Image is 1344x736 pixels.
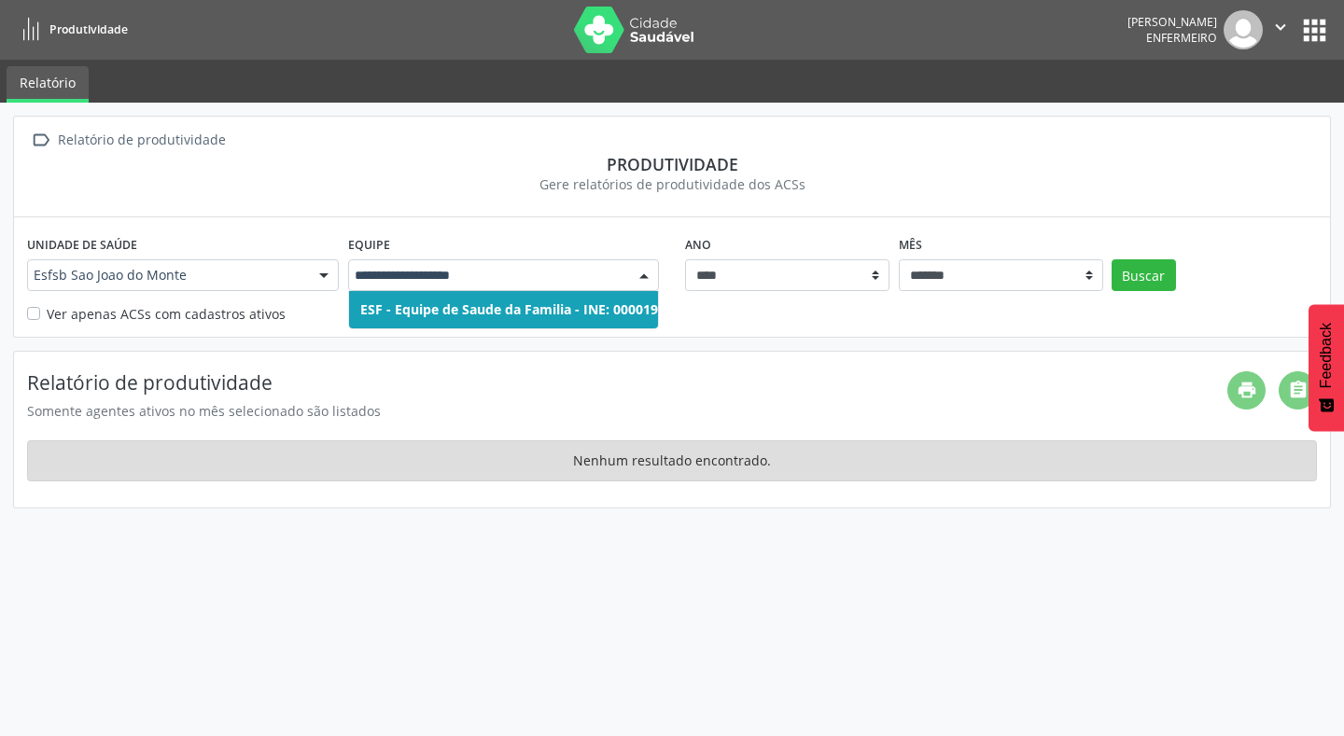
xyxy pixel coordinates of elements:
[27,127,54,154] i: 
[685,230,711,259] label: Ano
[1127,14,1217,30] div: [PERSON_NAME]
[27,371,1227,395] h4: Relatório de produtividade
[7,66,89,103] a: Relatório
[27,440,1317,481] div: Nenhum resultado encontrado.
[1263,10,1298,49] button: 
[13,14,128,45] a: Produtividade
[1318,323,1335,388] span: Feedback
[27,127,229,154] a:  Relatório de produtividade
[1112,259,1176,291] button: Buscar
[47,304,286,324] label: Ver apenas ACSs com cadastros ativos
[1146,30,1217,46] span: Enfermeiro
[34,266,301,285] span: Esfsb Sao Joao do Monte
[49,21,128,37] span: Produtividade
[348,230,390,259] label: Equipe
[54,127,229,154] div: Relatório de produtividade
[1298,14,1331,47] button: apps
[899,230,922,259] label: Mês
[1270,17,1291,37] i: 
[27,230,137,259] label: Unidade de saúde
[1309,304,1344,431] button: Feedback - Mostrar pesquisa
[1224,10,1263,49] img: img
[27,174,1317,194] div: Gere relatórios de produtividade dos ACSs
[27,154,1317,174] div: Produtividade
[27,401,1227,421] div: Somente agentes ativos no mês selecionado são listados
[360,300,688,318] span: ESF - Equipe de Saude da Familia - INE: 0000195545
